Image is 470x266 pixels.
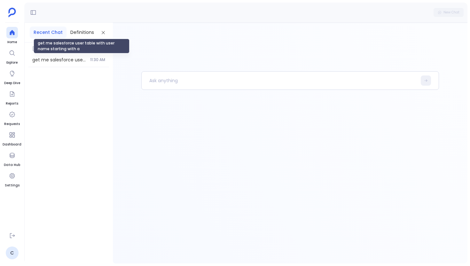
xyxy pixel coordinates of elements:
span: Reports [6,101,18,106]
span: 11:30 AM [90,57,105,62]
span: Home [6,40,18,45]
img: petavue logo [8,8,16,17]
a: C [6,246,19,259]
a: Home [6,27,18,45]
a: Dashboard [3,129,21,147]
a: Explore [6,47,18,65]
button: Definitions [67,27,98,38]
span: Dashboard [3,142,21,147]
a: Settings [5,170,20,188]
a: Reports [6,88,18,106]
button: Recent Chat [30,27,67,38]
span: Data Hub [4,162,20,168]
a: Requests [4,109,20,127]
span: get me salesforce user table with user name starting with a [32,57,86,63]
span: Requests [4,121,20,127]
a: Deep Dive [4,68,20,86]
a: Data Hub [4,150,20,168]
span: [DATE] [28,43,109,51]
div: get me salesforce user table with user name starting with a [34,39,129,53]
span: Deep Dive [4,81,20,86]
span: Explore [6,60,18,65]
span: Settings [5,183,20,188]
